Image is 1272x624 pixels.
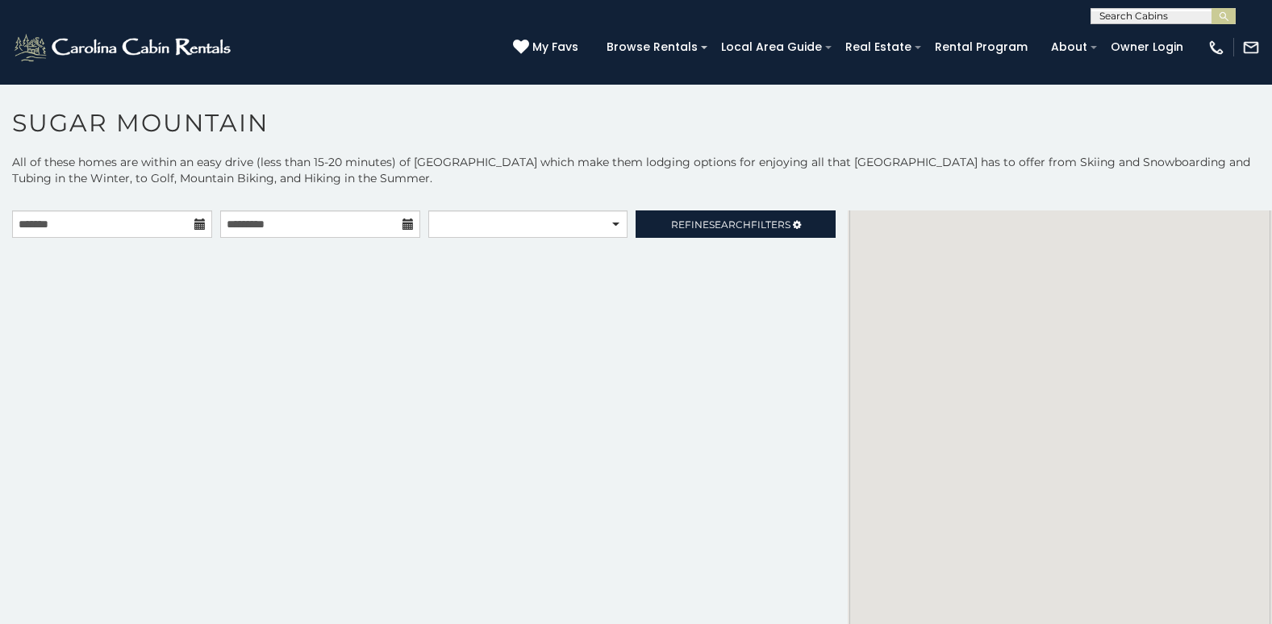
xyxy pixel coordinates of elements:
[709,218,751,231] span: Search
[12,31,236,64] img: White-1-2.png
[1043,35,1095,60] a: About
[532,39,578,56] span: My Favs
[713,35,830,60] a: Local Area Guide
[1242,39,1260,56] img: mail-regular-white.png
[1207,39,1225,56] img: phone-regular-white.png
[598,35,706,60] a: Browse Rentals
[671,218,790,231] span: Refine Filters
[636,210,836,238] a: RefineSearchFilters
[837,35,920,60] a: Real Estate
[1103,35,1191,60] a: Owner Login
[513,39,582,56] a: My Favs
[927,35,1036,60] a: Rental Program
